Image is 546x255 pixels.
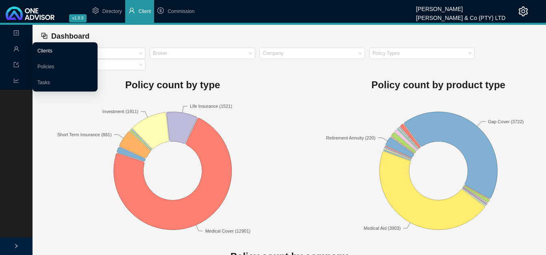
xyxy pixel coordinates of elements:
[518,7,528,16] span: setting
[92,7,99,14] span: setting
[41,32,48,39] span: block
[37,80,50,85] a: Tasks
[416,11,505,20] div: [PERSON_NAME] & Co (PTY) LTD
[157,7,164,14] span: dollar
[326,135,376,140] text: Retirement Annuity (220)
[128,7,135,14] span: user
[102,9,122,14] span: Directory
[139,9,151,14] span: Client
[69,14,87,22] span: v1.9.9
[190,104,232,109] text: Life Insurance (1521)
[13,74,19,89] span: line-chart
[102,109,139,114] text: Investment (1811)
[40,77,306,93] h1: Policy count by type
[51,32,89,40] span: Dashboard
[57,132,112,137] text: Short Term Insurance (881)
[416,2,505,11] div: [PERSON_NAME]
[13,43,19,57] span: user
[13,59,19,73] span: import
[37,64,54,70] a: Policies
[13,27,19,41] span: profile
[363,226,400,231] text: Medical Aid (3903)
[14,244,19,248] span: right
[488,119,524,124] text: Gap Cover (3722)
[37,48,52,54] a: Clients
[205,229,250,233] text: Medical Cover (12901)
[167,9,194,14] span: Commission
[6,7,54,20] img: 2df55531c6924b55f21c4cf5d4484680-logo-light.svg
